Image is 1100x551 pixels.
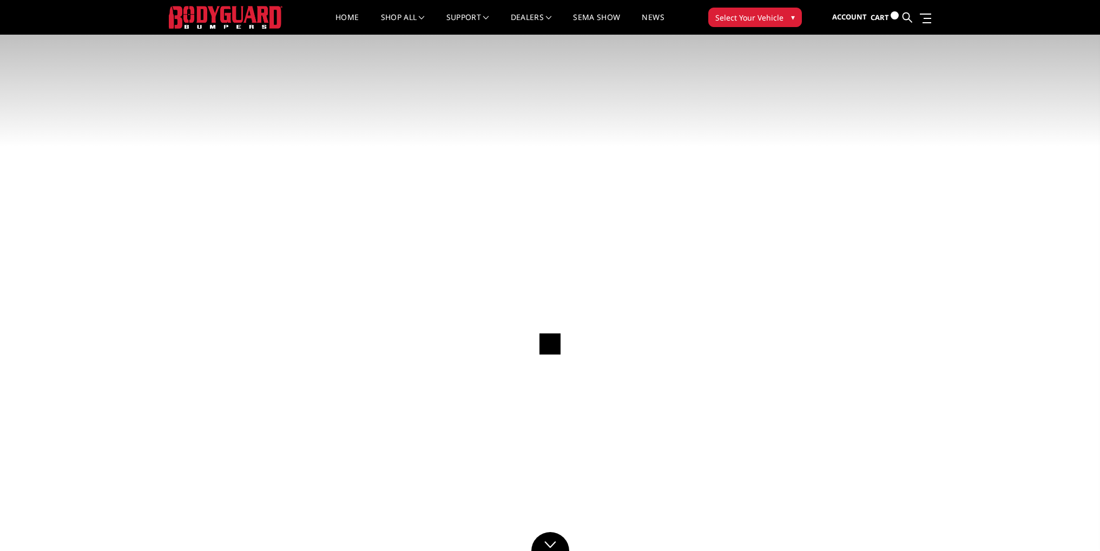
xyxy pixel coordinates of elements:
[791,11,795,23] span: ▾
[871,3,899,32] a: Cart
[335,14,359,35] a: Home
[832,3,867,32] a: Account
[573,14,620,35] a: SEMA Show
[511,14,552,35] a: Dealers
[871,12,889,22] span: Cart
[446,14,489,35] a: Support
[381,14,425,35] a: shop all
[169,6,282,28] img: BODYGUARD BUMPERS
[531,532,569,551] a: Click to Down
[708,8,802,27] button: Select Your Vehicle
[642,14,664,35] a: News
[832,12,867,22] span: Account
[715,12,783,23] span: Select Your Vehicle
